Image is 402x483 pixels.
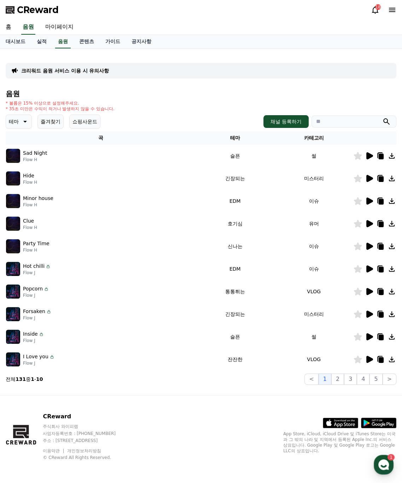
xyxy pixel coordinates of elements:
p: Popcorn [23,285,43,293]
td: VLOG [274,348,353,371]
p: Flow H [23,179,37,185]
p: App Store, iCloud, iCloud Drive 및 iTunes Store는 미국과 그 밖의 나라 및 지역에서 등록된 Apple Inc.의 서비스 상표입니다. Goo... [283,431,396,454]
td: 슬픈 [196,325,274,348]
p: Inside [23,330,38,338]
button: 쇼핑사운드 [69,114,100,129]
td: EDM [196,190,274,212]
td: 슬픈 [196,145,274,167]
p: * 35초 미만은 수익이 적거나 발생하지 않을 수 있습니다. [6,106,115,112]
div: 18 [375,4,381,10]
td: VLOG [274,280,353,303]
img: music [6,284,20,299]
a: 마이페이지 [40,20,79,35]
strong: 10 [36,376,43,382]
p: Flow J [23,338,44,343]
p: 주식회사 와이피랩 [43,424,129,429]
p: Flow H [23,202,53,208]
p: Hot chilli [23,263,45,270]
td: 잔잔한 [196,348,274,371]
td: 긴장되는 [196,167,274,190]
a: 설정 [91,224,136,242]
a: 18 [371,6,379,14]
span: 홈 [22,235,27,240]
p: © CReward All Rights Reserved. [43,455,129,460]
button: 즐겨찾기 [37,114,64,129]
p: CReward [43,412,129,421]
strong: 131 [16,376,26,382]
a: 음원 [55,35,71,48]
p: 테마 [9,117,19,126]
td: 미스터리 [274,303,353,325]
td: 통통튀는 [196,280,274,303]
td: 미스터리 [274,167,353,190]
p: Flow H [23,247,49,253]
a: 공지사항 [126,35,157,48]
p: Clue [23,217,34,225]
td: EDM [196,258,274,280]
td: 이슈 [274,258,353,280]
img: music [6,330,20,344]
p: 전체 중 - [6,376,43,383]
th: 테마 [196,131,274,145]
th: 카테고리 [274,131,353,145]
img: music [6,149,20,163]
img: music [6,194,20,208]
p: Flow J [23,293,49,298]
p: 주소 : [STREET_ADDRESS] [43,438,129,443]
p: Flow J [23,270,51,276]
p: Flow J [23,360,55,366]
button: 3 [344,373,357,385]
img: music [6,307,20,321]
td: 유머 [274,212,353,235]
button: > [383,373,396,385]
td: 호기심 [196,212,274,235]
p: Flow J [23,315,52,321]
p: Party Time [23,240,49,247]
a: 콘텐츠 [74,35,100,48]
p: Minor house [23,195,53,202]
img: music [6,239,20,253]
button: 2 [331,373,344,385]
a: 1대화 [47,224,91,242]
button: 5 [369,373,382,385]
td: 썰 [274,325,353,348]
h4: 음원 [6,90,396,98]
p: Flow H [23,225,37,230]
td: 썰 [274,145,353,167]
span: 대화 [65,235,73,241]
p: Flow H [23,157,47,163]
a: 크리워드 음원 서비스 이용 시 유의사항 [21,67,109,74]
a: 이용약관 [43,448,65,453]
img: music [6,217,20,231]
th: 곡 [6,131,196,145]
button: < [304,373,318,385]
strong: 1 [31,376,34,382]
p: Sad Night [23,149,47,157]
p: I Love you [23,353,48,360]
a: CReward [6,4,59,16]
span: 설정 [109,235,118,240]
td: 신나는 [196,235,274,258]
img: music [6,171,20,185]
p: 사업자등록번호 : [PHONE_NUMBER] [43,431,129,436]
button: 4 [357,373,369,385]
a: 홈 [2,224,47,242]
button: 1 [319,373,331,385]
p: Hide [23,172,34,179]
a: 개인정보처리방침 [67,448,101,453]
span: CReward [17,4,59,16]
img: music [6,352,20,366]
button: 채널 등록하기 [263,115,309,128]
a: 실적 [31,35,52,48]
p: * 볼륨은 15% 이상으로 설정해주세요. [6,100,115,106]
p: Forsaken [23,308,45,315]
span: 1 [72,224,74,229]
button: 테마 [6,114,32,129]
a: 가이드 [100,35,126,48]
td: 이슈 [274,190,353,212]
img: music [6,262,20,276]
a: 음원 [21,20,35,35]
td: 이슈 [274,235,353,258]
